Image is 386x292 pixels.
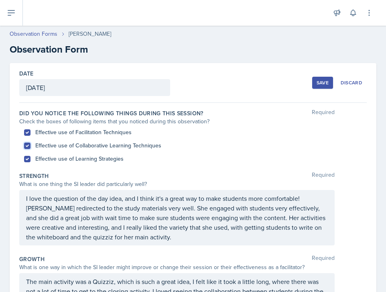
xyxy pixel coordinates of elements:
[19,263,335,272] div: What is one way in which the SI leader might improve or change their session or their effectivene...
[35,128,132,137] label: Effective use of Facilitation Techniques
[35,141,161,150] label: Effective use of Collaborative Learning Techniques
[19,172,49,180] label: Strength
[312,255,335,263] span: Required
[312,172,335,180] span: Required
[19,117,335,126] div: Check the boxes of following items that you noticed during this observation?
[26,194,328,242] p: I love the question of the day idea, and I think it's a great way to make students more comfortab...
[19,255,45,263] label: Growth
[19,109,203,117] label: Did you notice the following things during this session?
[317,80,329,86] div: Save
[336,77,367,89] button: Discard
[10,30,57,38] a: Observation Forms
[35,155,124,163] label: Effective use of Learning Strategies
[10,42,376,57] h2: Observation Form
[19,69,33,78] label: Date
[69,30,111,38] div: [PERSON_NAME]
[312,109,335,117] span: Required
[341,80,362,86] div: Discard
[19,180,335,188] div: What is one thing the SI leader did particularly well?
[312,77,333,89] button: Save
